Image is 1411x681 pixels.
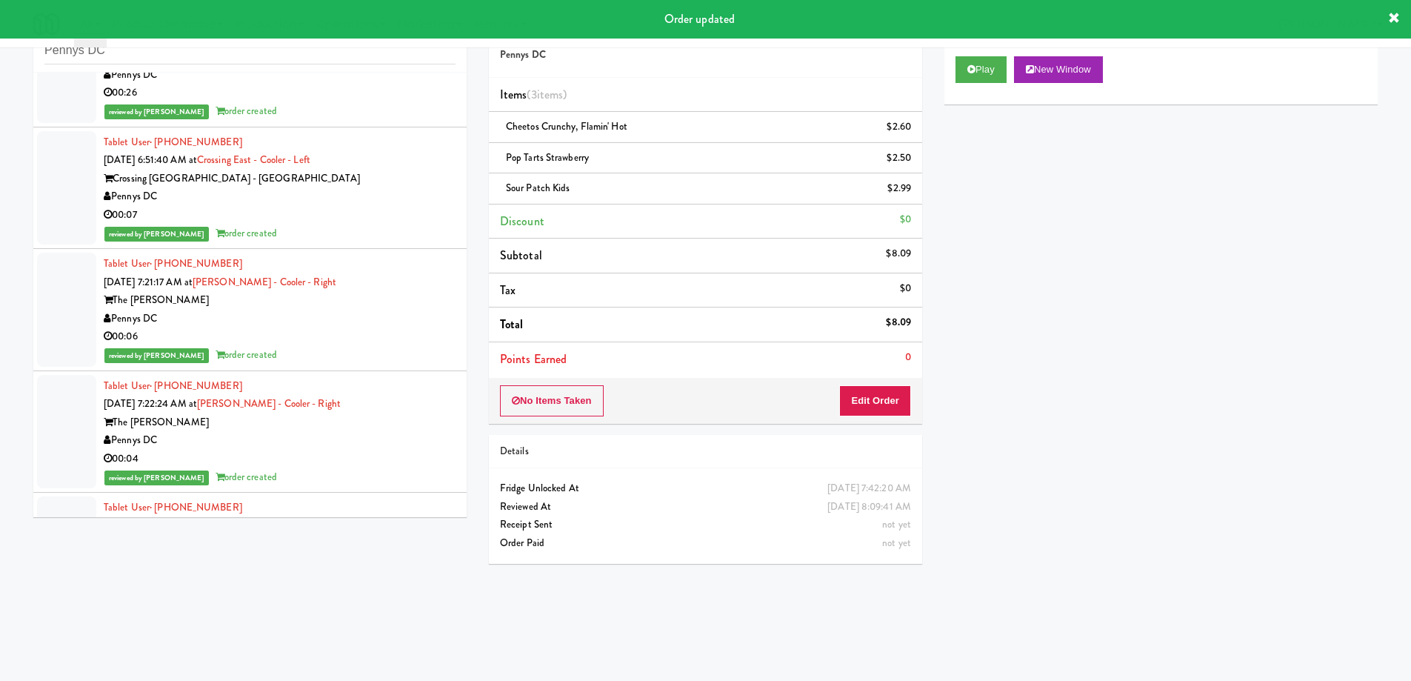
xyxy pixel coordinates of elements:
[216,226,277,240] span: order created
[886,313,911,332] div: $8.09
[104,256,242,270] a: Tablet User· [PHONE_NUMBER]
[887,179,911,198] div: $2.99
[216,104,277,118] span: order created
[887,118,911,136] div: $2.60
[500,316,524,333] span: Total
[104,66,456,84] div: Pennys DC
[104,206,456,225] div: 00:07
[527,86,567,103] span: (3 )
[839,385,911,416] button: Edit Order
[500,516,911,534] div: Receipt Sent
[33,249,467,371] li: Tablet User· [PHONE_NUMBER][DATE] 7:21:17 AM at[PERSON_NAME] - Cooler - RightThe [PERSON_NAME]Pen...
[1014,56,1103,83] button: New Window
[500,282,516,299] span: Tax
[104,379,242,393] a: Tablet User· [PHONE_NUMBER]
[537,86,564,103] ng-pluralize: items
[104,153,197,167] span: [DATE] 6:51:40 AM at
[905,348,911,367] div: 0
[827,498,911,516] div: [DATE] 8:09:41 AM
[827,479,911,498] div: [DATE] 7:42:20 AM
[664,10,735,27] span: Order updated
[500,385,604,416] button: No Items Taken
[882,517,911,531] span: not yet
[500,86,567,103] span: Items
[886,245,911,263] div: $8.09
[104,471,209,485] span: reviewed by [PERSON_NAME]
[104,328,456,346] div: 00:06
[900,279,911,298] div: $0
[104,500,242,514] a: Tablet User· [PHONE_NUMBER]
[216,470,277,484] span: order created
[197,153,310,167] a: Crossing East - Cooler - Left
[104,135,242,149] a: Tablet User· [PHONE_NUMBER]
[104,431,456,450] div: Pennys DC
[882,536,911,550] span: not yet
[900,210,911,229] div: $0
[500,247,542,264] span: Subtotal
[104,291,456,310] div: The [PERSON_NAME]
[33,371,467,494] li: Tablet User· [PHONE_NUMBER][DATE] 7:22:24 AM at[PERSON_NAME] - Cooler - RightThe [PERSON_NAME]Pen...
[216,348,277,362] span: order created
[150,256,242,270] span: · [PHONE_NUMBER]
[500,479,911,498] div: Fridge Unlocked At
[104,348,209,363] span: reviewed by [PERSON_NAME]
[193,275,336,289] a: [PERSON_NAME] - Cooler - Right
[104,84,456,102] div: 00:26
[500,442,911,461] div: Details
[197,396,341,411] a: [PERSON_NAME] - Cooler - Right
[955,56,1007,83] button: Play
[500,534,911,553] div: Order Paid
[500,50,911,61] h5: Pennys DC
[104,450,456,468] div: 00:04
[150,135,242,149] span: · [PHONE_NUMBER]
[104,170,456,188] div: Crossing [GEOGRAPHIC_DATA] - [GEOGRAPHIC_DATA]
[500,351,567,368] span: Points Earned
[104,396,197,411] span: [DATE] 7:22:24 AM at
[506,181,570,195] span: Sour Patch Kids
[33,493,467,615] li: Tablet User· [PHONE_NUMBER][DATE] 7:23:07 AM atEleven55 - FridgeEleven55 [PERSON_NAME]Pennys DC00...
[104,310,456,328] div: Pennys DC
[500,498,911,516] div: Reviewed At
[104,104,209,119] span: reviewed by [PERSON_NAME]
[150,500,242,514] span: · [PHONE_NUMBER]
[887,149,911,167] div: $2.50
[44,37,456,64] input: Search vision orders
[506,119,627,133] span: Cheetos Crunchy, Flamin' Hot
[104,275,193,289] span: [DATE] 7:21:17 AM at
[33,127,467,250] li: Tablet User· [PHONE_NUMBER][DATE] 6:51:40 AM atCrossing East - Cooler - LeftCrossing [GEOGRAPHIC_...
[104,227,209,242] span: reviewed by [PERSON_NAME]
[506,150,589,165] span: Pop Tarts Strawberry
[104,187,456,206] div: Pennys DC
[150,379,242,393] span: · [PHONE_NUMBER]
[104,413,456,432] div: The [PERSON_NAME]
[500,213,544,230] span: Discount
